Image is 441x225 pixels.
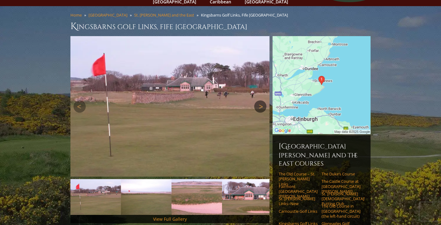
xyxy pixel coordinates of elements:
[279,184,318,199] a: Fairmont [GEOGRAPHIC_DATA][PERSON_NAME]
[322,191,360,206] a: St. [PERSON_NAME] [DEMOGRAPHIC_DATA]’ Putting Club
[273,36,371,134] img: Google Map of Kingsbarns Golf Links, Fife, Scotland, United Kingdom
[153,216,187,222] a: View Full Gallery
[279,196,318,206] a: St. [PERSON_NAME] Links–New
[322,171,360,176] a: The Duke’s Course
[279,141,364,168] h6: [GEOGRAPHIC_DATA][PERSON_NAME] and the East Courses
[201,12,290,18] li: Kingsbarns Golf Links, Fife [GEOGRAPHIC_DATA]
[279,209,318,214] a: Carnoustie Golf Links
[322,204,360,219] a: The Old Course in [GEOGRAPHIC_DATA] (the left-hand circuit)
[70,20,371,32] h1: Kingsbarns Golf Links, Fife [GEOGRAPHIC_DATA]
[134,12,194,18] a: St. [PERSON_NAME] and the East
[70,12,82,18] a: Home
[322,179,360,194] a: The Castle Course at [GEOGRAPHIC_DATA][PERSON_NAME]
[279,171,318,186] a: The Old Course – St. [PERSON_NAME] Links
[73,100,86,113] a: Previous
[89,12,127,18] a: [GEOGRAPHIC_DATA]
[254,100,266,113] a: Next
